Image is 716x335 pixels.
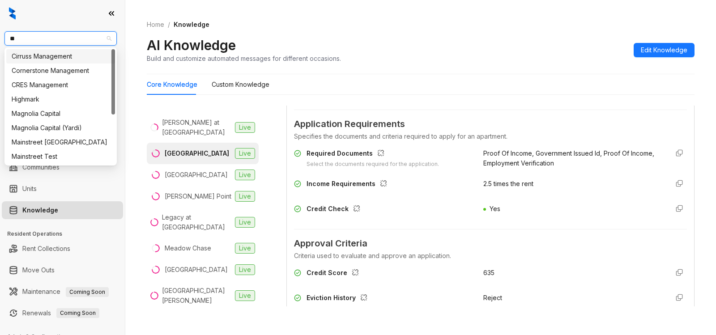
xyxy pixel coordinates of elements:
span: Reject [483,294,502,301]
div: Custom Knowledge [212,80,269,89]
a: Home [145,20,166,30]
li: Rent Collections [2,240,123,258]
h2: AI Knowledge [147,37,236,54]
div: Magnolia Capital (Yardi) [12,123,110,133]
div: Eviction History [307,293,371,305]
li: Maintenance [2,283,123,301]
div: Legacy at [GEOGRAPHIC_DATA] [162,212,231,232]
span: Application Requirements [294,117,687,131]
div: Build and customize automated messages for different occasions. [147,54,341,63]
li: Collections [2,120,123,138]
div: Magnolia Capital (Yardi) [6,121,115,135]
div: Income Requirements [307,179,391,191]
div: [GEOGRAPHIC_DATA] [165,148,229,158]
span: Live [235,290,255,301]
div: Magnolia Capital [6,106,115,121]
div: CRES Management [6,78,115,92]
div: Cirruss Management [6,49,115,64]
li: Move Outs [2,261,123,279]
span: Live [235,191,255,202]
img: logo [9,7,16,20]
div: [GEOGRAPHIC_DATA][PERSON_NAME] [162,286,231,305]
div: [GEOGRAPHIC_DATA] [165,170,228,180]
button: Edit Knowledge [634,43,695,57]
span: 2.5 times the rent [483,180,533,187]
div: Select the documents required for the application. [307,160,439,169]
span: Approval Criteria [294,237,687,250]
div: Required Documents [307,148,439,160]
span: Live [235,122,255,133]
div: Core Knowledge [147,80,197,89]
li: Leads [2,60,123,78]
span: Live [235,264,255,275]
div: Mainstreet Test [12,152,110,161]
div: [PERSON_NAME] at [GEOGRAPHIC_DATA] [162,118,231,137]
div: Credit Score [307,268,362,280]
a: Knowledge [22,201,58,219]
span: Live [235,243,255,254]
div: Specifies the documents and criteria required to apply for an apartment. [294,131,687,141]
a: Move Outs [22,261,55,279]
div: 635 [483,268,662,278]
span: Proof Of Income, Government Issued Id, Proof Of Income, Employment Verification [483,149,654,167]
span: Coming Soon [66,287,109,297]
li: Leasing [2,98,123,116]
div: Mainstreet Test [6,149,115,164]
div: Highmark [12,94,110,104]
span: Edit Knowledge [641,45,687,55]
span: Coming Soon [56,308,99,318]
li: Renewals [2,304,123,322]
div: [PERSON_NAME] Point [165,191,231,201]
span: Knowledge [174,21,209,28]
div: CRES Management [12,80,110,90]
div: Cirruss Management [12,51,110,61]
div: Magnolia Capital [12,109,110,119]
div: Mainstreet [GEOGRAPHIC_DATA] [12,137,110,147]
span: Yes [490,205,500,212]
span: Live [235,170,255,180]
div: Cornerstone Management [12,66,110,76]
li: Units [2,180,123,198]
div: Mainstreet Canada [6,135,115,149]
div: Criteria used to evaluate and approve an application. [294,251,687,261]
li: Knowledge [2,201,123,219]
li: / [168,20,170,30]
a: Communities [22,158,60,176]
h3: Resident Operations [7,230,125,238]
a: Rent Collections [22,240,70,258]
div: Credit Check [307,204,364,216]
a: Units [22,180,37,198]
li: Communities [2,158,123,176]
div: Highmark [6,92,115,106]
span: Live [235,148,255,159]
span: Live [235,217,255,228]
div: Cornerstone Management [6,64,115,78]
div: Meadow Chase [165,243,211,253]
div: [GEOGRAPHIC_DATA] [165,265,228,275]
a: RenewalsComing Soon [22,304,99,322]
